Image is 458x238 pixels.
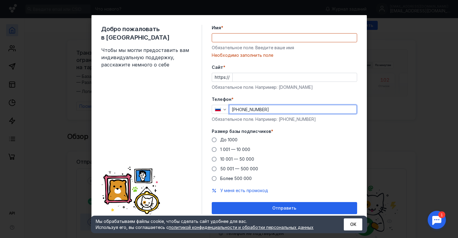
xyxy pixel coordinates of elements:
span: Телефон [212,96,231,102]
div: Необходимо заполнить поле [212,52,357,58]
span: Имя [212,25,221,31]
span: Отправить [272,206,296,211]
span: Cайт [212,64,223,70]
div: Обязательное поле. Введите ваше имя [212,45,357,51]
a: политикой конфиденциальности и обработки персональных данных [169,225,314,230]
span: До 1000 [220,137,237,142]
span: Более 500 000 [220,176,252,181]
div: Обязательное поле. Например: [DOMAIN_NAME] [212,84,357,90]
div: Мы обрабатываем файлы cookie, чтобы сделать сайт удобнее для вас. Используя его, вы соглашаетесь c [96,218,329,230]
button: У меня есть промокод [220,188,268,194]
span: Размер базы подписчиков [212,128,271,134]
div: Обязательное поле. Например: [PHONE_NUMBER] [212,116,357,122]
span: Чтобы мы могли предоставить вам индивидуальную поддержку, расскажите немного о себе [101,47,192,68]
span: 1 001 — 10 000 [220,147,250,152]
span: 50 001 — 500 000 [220,166,258,171]
button: ОК [344,218,362,230]
span: У меня есть промокод [220,188,268,193]
span: Добро пожаловать в [GEOGRAPHIC_DATA] [101,25,192,42]
span: 10 001 — 50 000 [220,156,254,162]
div: 1 [14,4,21,10]
button: Отправить [212,202,357,214]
